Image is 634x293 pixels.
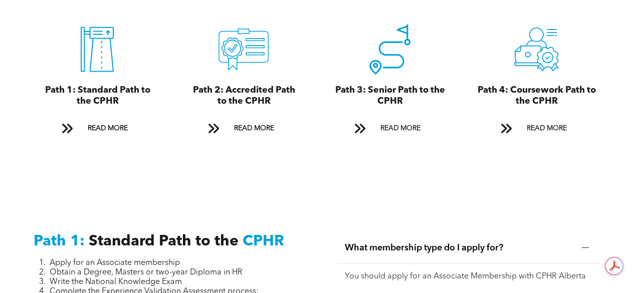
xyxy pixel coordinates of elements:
[54,119,140,138] a: READ MORE
[50,278,182,286] span: Write the National Knowledge Exam
[50,268,243,276] span: Obtain a Degree, Masters or two-year Diploma in HR
[84,119,131,138] span: READ MORE
[200,119,287,138] a: READ MORE
[493,119,579,138] a: READ MORE
[345,242,574,253] span: What membership type do I apply for?
[192,86,295,106] span: Path 2: Accredited Path to the CPHR
[376,119,424,138] span: READ MORE
[335,86,445,106] span: Path 3: Senior Path to the CPHR
[345,272,593,281] p: You should apply for an Associate Membership with CPHR Alberta
[243,234,284,249] span: CPHR
[45,86,150,106] span: Path 1: Standard Path to the CPHR
[523,119,570,138] span: READ MORE
[230,119,277,138] span: READ MORE
[477,86,595,106] span: Path 4: Coursework Path to the CPHR
[50,259,180,267] span: Apply for an Associate membership
[89,234,239,249] span: Standard Path to the
[347,119,433,138] a: READ MORE
[34,234,85,249] span: Path 1:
